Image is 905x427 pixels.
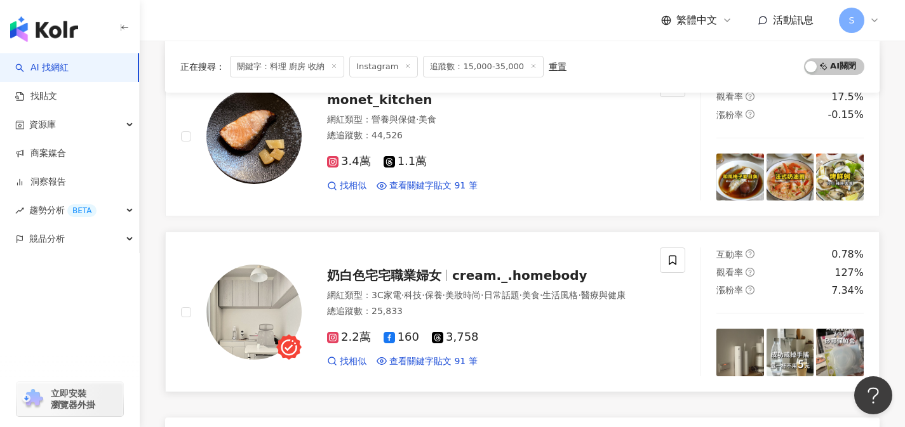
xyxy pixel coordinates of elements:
[206,89,302,184] img: KOL Avatar
[828,108,864,122] div: -0.15%
[17,382,123,416] a: chrome extension立即安裝 瀏覽器外掛
[15,90,57,103] a: 找貼文
[327,268,441,283] span: 奶白色宅宅職業婦女
[67,204,97,217] div: BETA
[746,249,754,258] span: question-circle
[831,247,864,261] div: 0.78%
[816,154,864,201] img: post-image
[327,114,645,126] div: 網紅類型 ：
[542,290,578,300] span: 生活風格
[746,286,754,294] span: question-circle
[854,376,892,414] iframe: Help Scout Beacon - Open
[327,155,371,168] span: 3.4萬
[389,180,478,192] span: 查看關鍵字貼文 91 筆
[327,129,645,142] div: 總追蹤數 ： 44,526
[445,290,481,300] span: 美妝時尚
[377,355,478,368] a: 查看關鍵字貼文 91 筆
[419,114,436,124] span: 美食
[773,14,814,26] span: 活動訊息
[15,147,66,160] a: 商案媒合
[676,13,717,27] span: 繁體中文
[206,265,302,360] img: KOL Avatar
[716,267,743,277] span: 觀看率
[180,62,225,72] span: 正在搜尋 ：
[15,206,24,215] span: rise
[716,154,764,201] img: post-image
[549,62,566,72] div: 重置
[51,388,95,411] span: 立即安裝 瀏覽器外掛
[578,290,580,300] span: ·
[716,249,743,259] span: 互動率
[372,114,416,124] span: 營養與保健
[746,110,754,119] span: question-circle
[327,180,366,192] a: 找相似
[327,92,432,107] span: monet_kitchen
[716,329,764,376] img: post-image
[10,16,78,42] img: logo
[716,285,743,295] span: 漲粉率
[484,290,520,300] span: 日常話題
[416,114,419,124] span: ·
[165,56,880,216] a: KOL Avatarmonet_kitchen網紅類型：營養與保健·美食總追蹤數：44,5263.4萬1.1萬找相似查看關鍵字貼文 91 筆互動率question-circle0.58%觀看率q...
[767,329,814,376] img: post-image
[540,290,542,300] span: ·
[29,196,97,225] span: 趨勢分析
[404,290,422,300] span: 科技
[349,56,418,77] span: Instagram
[377,180,478,192] a: 查看關鍵字貼文 91 筆
[767,154,814,201] img: post-image
[372,290,401,300] span: 3C家電
[522,290,540,300] span: 美食
[327,331,371,344] span: 2.2萬
[401,290,404,300] span: ·
[581,290,626,300] span: 醫療與健康
[452,268,587,283] span: cream._.homebody
[15,62,69,74] a: searchAI 找網紅
[831,284,864,298] div: 7.34%
[443,290,445,300] span: ·
[831,90,864,104] div: 17.5%
[849,13,855,27] span: S
[327,305,645,318] div: 總追蹤數 ： 25,833
[20,389,45,409] img: chrome extension
[340,355,366,368] span: 找相似
[327,355,366,368] a: 找相似
[425,290,443,300] span: 保養
[716,91,743,102] span: 觀看率
[481,290,483,300] span: ·
[389,355,478,368] span: 查看關鍵字貼文 91 筆
[746,92,754,101] span: question-circle
[340,180,366,192] span: 找相似
[520,290,522,300] span: ·
[384,331,419,344] span: 160
[746,268,754,277] span: question-circle
[384,155,427,168] span: 1.1萬
[835,266,864,280] div: 127%
[327,289,645,302] div: 網紅類型 ：
[816,329,864,376] img: post-image
[716,110,743,120] span: 漲粉率
[29,110,56,139] span: 資源庫
[432,331,479,344] span: 3,758
[15,176,66,188] a: 洞察報告
[423,56,544,77] span: 追蹤數：15,000-35,000
[29,225,65,253] span: 競品分析
[422,290,424,300] span: ·
[230,56,344,77] span: 關鍵字：料理 廚房 收納
[165,232,880,392] a: KOL Avatar奶白色宅宅職業婦女cream._.homebody網紅類型：3C家電·科技·保養·美妝時尚·日常話題·美食·生活風格·醫療與健康總追蹤數：25,8332.2萬1603,758...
